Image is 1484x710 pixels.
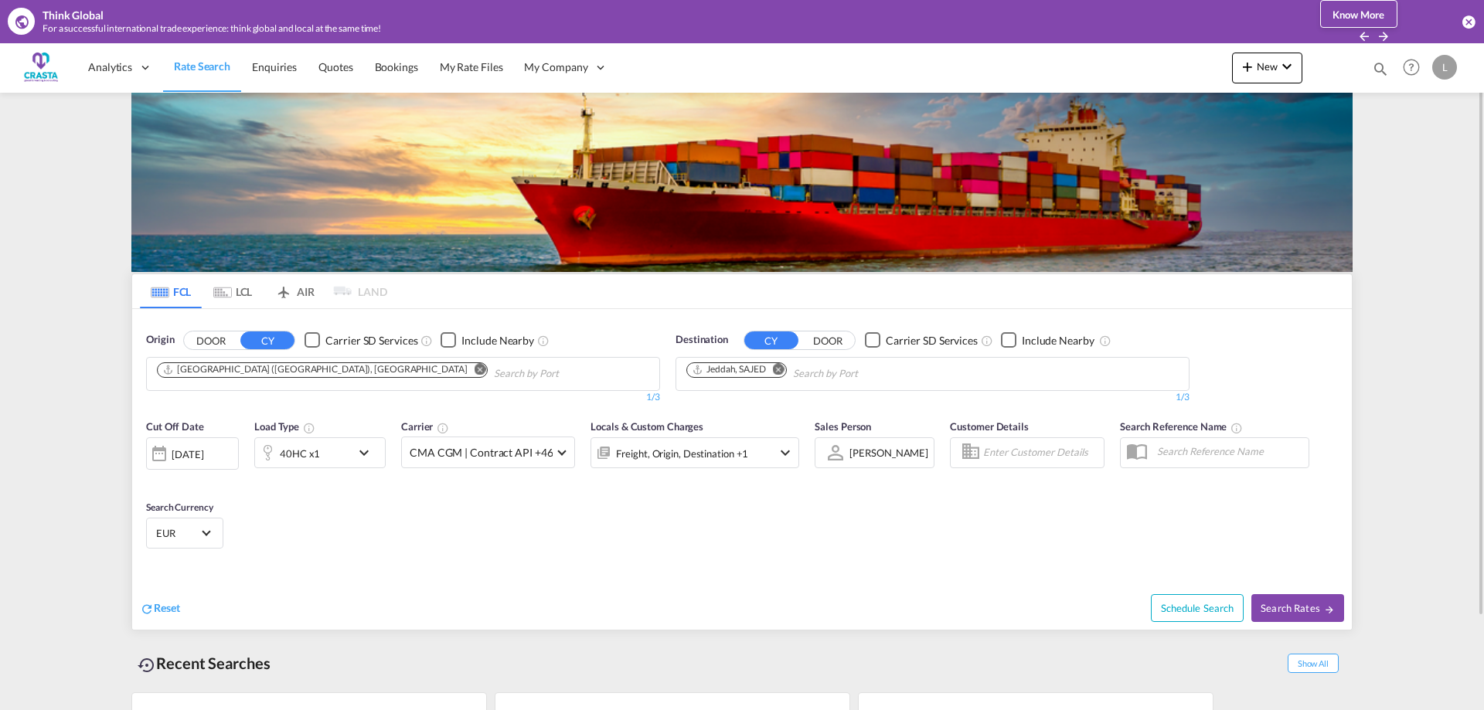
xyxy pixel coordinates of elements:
[162,363,467,376] div: Genova (Genoa), ITGOA
[461,333,534,348] div: Include Nearby
[848,441,930,464] md-select: Sales Person: Luca D'Alterio
[146,420,204,433] span: Cut Off Date
[440,60,503,73] span: My Rate Files
[1149,440,1309,463] input: Search Reference Name
[1120,420,1243,433] span: Search Reference Name
[1238,57,1257,76] md-icon: icon-plus 400-fg
[437,422,449,434] md-icon: The selected Trucker/Carrierwill be displayed in the rate results If the rates are from another f...
[865,332,978,348] md-checkbox: Checkbox No Ink
[146,391,660,404] div: 1/3
[1432,55,1457,80] div: L
[886,333,978,348] div: Carrier SD Services
[43,8,104,23] div: Think Global
[132,309,1352,630] div: OriginDOOR CY Checkbox No InkUnchecked: Search for CY (Container Yard) services for all selected ...
[172,447,203,461] div: [DATE]
[1151,594,1244,622] button: Note: By default Schedule search will only considerorigin ports, destination ports and cut off da...
[274,283,293,294] md-icon: icon-airplane
[793,362,940,386] input: Chips input.
[524,59,587,75] span: My Company
[464,363,487,379] button: Remove
[1238,60,1296,73] span: New
[146,501,213,513] span: Search Currency
[252,60,297,73] span: Enquiries
[1357,29,1371,43] md-icon: icon-arrow-left
[1357,29,1375,43] button: icon-arrow-left
[1377,29,1390,43] button: icon-arrow-right
[1372,60,1389,77] md-icon: icon-magnify
[420,335,433,347] md-icon: Unchecked: Search for CY (Container Yard) services for all selected carriers.Checked : Search for...
[280,443,320,464] div: 40HC x1
[801,331,855,349] button: DOOR
[429,42,514,92] a: My Rate Files
[849,447,928,459] div: [PERSON_NAME]
[156,526,199,540] span: EUR
[146,468,158,489] md-datepicker: Select
[1251,594,1344,622] button: Search Ratesicon-arrow-right
[983,441,1099,464] input: Enter Customer Details
[1398,54,1424,80] span: Help
[1022,333,1094,348] div: Include Nearby
[355,443,381,462] md-icon: icon-chevron-down
[77,42,163,92] div: Analytics
[1099,335,1111,347] md-icon: Unchecked: Ignores neighbouring ports when fetching rates.Checked : Includes neighbouring ports w...
[140,600,180,617] div: icon-refreshReset
[692,363,769,376] div: Press delete to remove this chip.
[138,656,156,674] md-icon: icon-backup-restore
[1398,54,1432,82] div: Help
[146,332,174,348] span: Origin
[441,332,534,348] md-checkbox: Checkbox No Ink
[254,420,315,433] span: Load Type
[1278,57,1296,76] md-icon: icon-chevron-down
[763,363,786,379] button: Remove
[744,331,798,349] button: CY
[494,362,641,386] input: Chips input.
[154,601,180,614] span: Reset
[202,274,264,308] md-tab-item: LCL
[146,437,239,470] div: [DATE]
[241,42,308,92] a: Enquiries
[537,335,550,347] md-icon: Unchecked: Ignores neighbouring ports when fetching rates.Checked : Includes neighbouring ports w...
[815,420,871,433] span: Sales Person
[308,42,363,92] a: Quotes
[692,363,766,376] div: Jeddah, SAJED
[174,59,230,73] span: Rate Search
[155,521,215,544] md-select: Select Currency: € EUREuro
[1324,604,1335,615] md-icon: icon-arrow-right
[254,437,386,468] div: 40HC x1icon-chevron-down
[676,391,1190,404] div: 1/3
[88,59,132,75] span: Analytics
[950,420,1028,433] span: Customer Details
[591,420,703,433] span: Locals & Custom Charges
[1261,602,1335,614] span: Search Rates
[1232,53,1302,83] button: icon-plus 400-fgNewicon-chevron-down
[131,646,277,681] div: Recent Searches
[591,437,799,468] div: Freight Origin Destination Factory Stuffingicon-chevron-down
[264,274,325,308] md-tab-item: AIR
[1333,8,1384,21] span: Know More
[184,331,238,349] button: DOOR
[23,49,58,84] img: ac429df091a311ed8aa72df674ea3bd9.png
[162,363,470,376] div: Press delete to remove this chip.
[364,42,429,92] a: Bookings
[140,602,154,616] md-icon: icon-refresh
[684,358,946,386] md-chips-wrap: Chips container. Use arrow keys to select chips.
[155,358,647,386] md-chips-wrap: Chips container. Use arrow keys to select chips.
[776,443,795,462] md-icon: icon-chevron-down
[1461,14,1476,29] button: icon-close-circle
[676,332,728,348] span: Destination
[163,42,241,92] a: Rate Search
[43,22,1256,36] div: For a successful international trade experience: think global and local at the same time!
[513,42,618,92] div: My Company
[14,14,29,29] md-icon: icon-earth
[1230,422,1243,434] md-icon: Your search will be saved by the below given name
[1288,654,1339,673] span: Show All
[140,274,387,308] md-pagination-wrapper: Use the left and right arrow keys to navigate between tabs
[303,422,315,434] md-icon: icon-information-outline
[375,60,418,73] span: Bookings
[1001,332,1094,348] md-checkbox: Checkbox No Ink
[131,93,1353,272] img: LCL+%26+FCL+BACKGROUND.png
[140,274,202,308] md-tab-item: FCL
